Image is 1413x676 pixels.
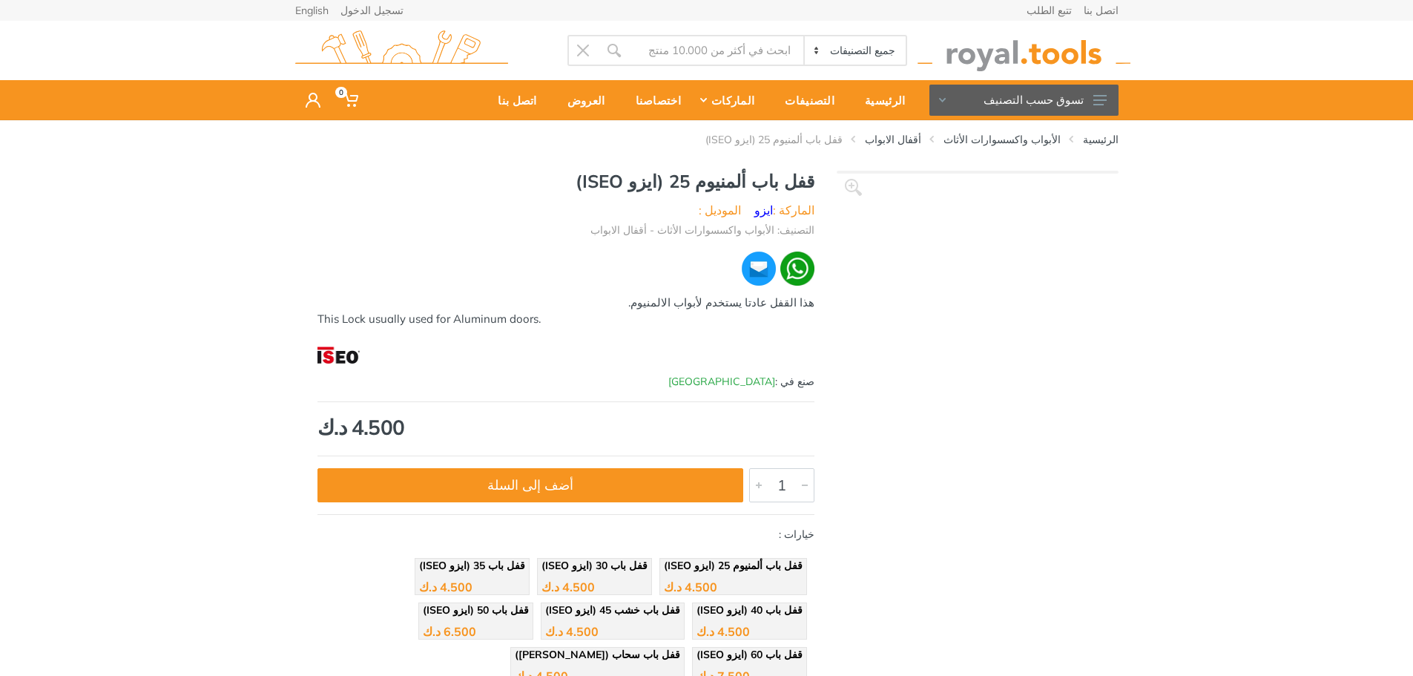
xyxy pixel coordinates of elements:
div: الرئيسية [845,85,915,116]
a: اتصل بنا [1084,5,1119,16]
a: الرئيسية [1083,132,1119,147]
li: قفل باب ألمنيوم 25 (ايزو ISEO) [683,132,843,147]
a: التصنيفات [765,80,845,120]
a: أقفال الابواب [865,132,921,147]
select: Category [803,36,905,65]
span: [GEOGRAPHIC_DATA] [668,375,775,388]
li: الماركة : [754,201,814,219]
div: صنع في : [317,374,814,390]
a: قفل باب 35 (ايزو ISEO) 4.500 د.ك [415,558,530,595]
span: 0 [335,87,347,98]
a: الأبواب واكسسوارات الأثاث [943,132,1061,147]
span: قفل باب 60 (ايزو ISEO) [696,648,803,661]
a: 0 [331,80,369,120]
a: اختصاصنا [616,80,691,120]
div: 4.500 د.ك [696,626,750,637]
input: Site search [630,35,804,66]
a: اتصل بنا [478,80,547,120]
li: التصنيف: الأبواب واكسسوارات الأثاث - أقفال الابواب [590,223,814,238]
a: English [295,5,329,16]
a: تتبع الطلب [1027,5,1072,16]
nav: breadcrumb [295,132,1119,147]
span: قفل باب 40 (ايزو ISEO) [696,603,803,617]
a: قفل باب 30 (ايزو ISEO) 4.500 د.ك [537,558,652,595]
img: ISEO [317,337,360,374]
a: ايزو [754,203,773,217]
span: قفل باب 30 (ايزو ISEO) [541,559,648,572]
h1: قفل باب ألمنيوم 25 (ايزو ISEO) [317,171,814,192]
img: royal.tools Logo [295,30,508,71]
img: wa.webp [780,252,814,286]
a: قفل باب ألمنيوم 25 (ايزو ISEO) 4.500 د.ك [659,558,807,595]
div: 4.500 د.ك [541,581,595,593]
span: قفل باب ألمنيوم 25 (ايزو ISEO) [664,559,803,572]
a: قفل باب خشب 45 (ايزو ISEO) 4.500 د.ك [541,603,685,640]
span: قفل باب 50 (ايزو ISEO) [423,603,529,617]
div: هذا القفل عادتا يستخدم لأبواب الالمنيوم. [317,295,814,328]
a: تسجيل الدخول [340,5,404,16]
span: قفل باب سحاب ([PERSON_NAME]) [515,648,680,661]
div: التصنيفات [765,85,845,116]
img: royal.tools Logo [918,30,1130,71]
div: 4.500 د.ك [664,581,717,593]
div: اتصل بنا [478,85,547,116]
a: الرئيسية [845,80,915,120]
div: 4.500 د.ك [545,626,599,637]
div: اختصاصنا [616,85,691,116]
a: قفل باب 50 (ايزو ISEO) 6.500 د.ك [418,603,533,640]
div: 4.500 د.ك [419,581,472,593]
div: 4.500 د.ك [317,417,814,438]
div: 6.500 د.ك [423,626,476,637]
div: العروض [547,85,616,116]
span: قفل باب خشب 45 (ايزو ISEO) [545,603,680,617]
a: العروض [547,80,616,120]
button: تسوق حسب التصنيف [929,85,1119,116]
a: قفل باب 40 (ايزو ISEO) 4.500 د.ك [692,603,807,640]
div: This Lock usually used for Aluminum doors. [317,311,814,328]
button: أضف إلى السلة [317,468,743,502]
div: الماركات [691,85,765,116]
span: قفل باب 35 (ايزو ISEO) [419,559,525,572]
li: الموديل : [699,201,741,219]
img: ma.webp [740,250,777,287]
